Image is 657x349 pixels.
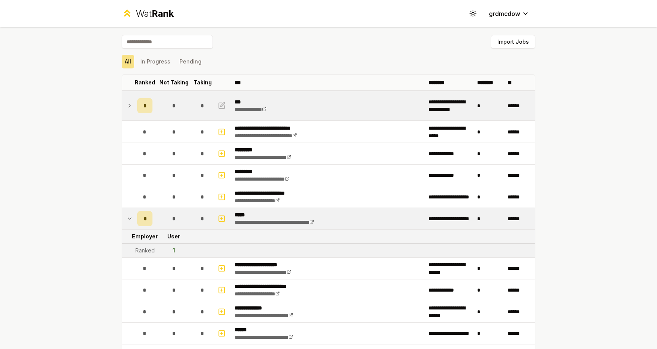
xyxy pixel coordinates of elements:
button: Import Jobs [491,35,535,49]
span: Rank [152,8,174,19]
p: Taking [194,79,212,86]
button: All [122,55,134,68]
button: grdmcdow [483,7,535,21]
div: Wat [136,8,174,20]
div: Ranked [135,247,155,254]
p: Ranked [135,79,155,86]
a: WatRank [122,8,174,20]
div: 1 [173,247,175,254]
td: Employer [134,230,156,243]
button: Pending [176,55,205,68]
span: grdmcdow [489,9,520,18]
td: User [156,230,192,243]
p: Not Taking [159,79,189,86]
button: In Progress [137,55,173,68]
